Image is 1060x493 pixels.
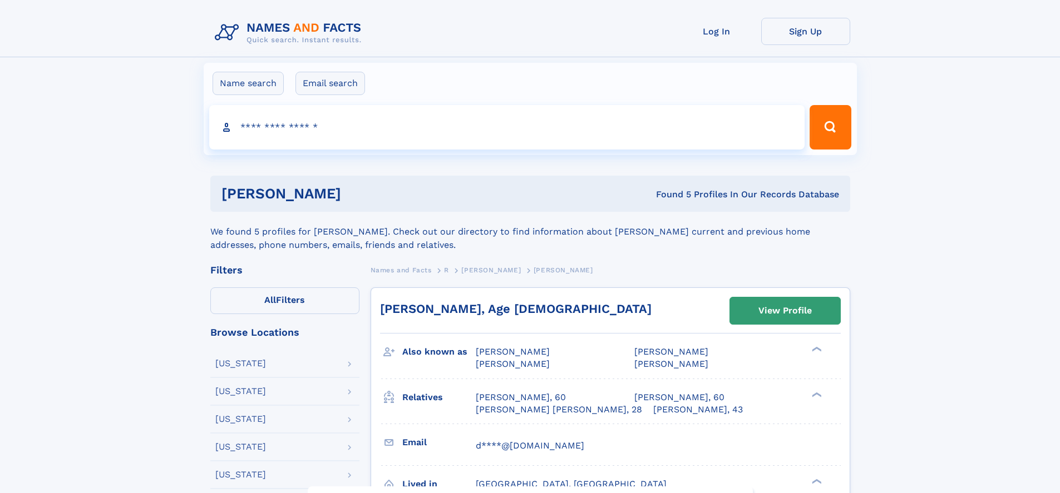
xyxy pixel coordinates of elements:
[209,105,805,150] input: search input
[476,391,566,404] a: [PERSON_NAME], 60
[402,342,476,361] h3: Also known as
[295,72,365,95] label: Email search
[761,18,850,45] a: Sign Up
[730,297,840,324] a: View Profile
[499,188,839,201] div: Found 5 Profiles In Our Records Database
[213,72,284,95] label: Name search
[809,391,822,398] div: ❯
[371,263,432,277] a: Names and Facts
[534,266,593,274] span: [PERSON_NAME]
[215,415,266,424] div: [US_STATE]
[444,263,449,277] a: R
[215,387,266,396] div: [US_STATE]
[210,18,371,48] img: Logo Names and Facts
[221,187,499,201] h1: [PERSON_NAME]
[461,263,521,277] a: [PERSON_NAME]
[210,287,359,314] label: Filters
[809,477,822,485] div: ❯
[215,470,266,479] div: [US_STATE]
[672,18,761,45] a: Log In
[402,388,476,407] h3: Relatives
[210,327,359,337] div: Browse Locations
[758,298,812,323] div: View Profile
[215,359,266,368] div: [US_STATE]
[476,346,550,357] span: [PERSON_NAME]
[444,266,449,274] span: R
[476,404,642,416] a: [PERSON_NAME] [PERSON_NAME], 28
[810,105,851,150] button: Search Button
[634,391,724,404] a: [PERSON_NAME], 60
[461,266,521,274] span: [PERSON_NAME]
[264,295,276,305] span: All
[809,346,822,353] div: ❯
[653,404,743,416] a: [PERSON_NAME], 43
[634,358,708,369] span: [PERSON_NAME]
[380,302,652,316] a: [PERSON_NAME], Age [DEMOGRAPHIC_DATA]
[476,358,550,369] span: [PERSON_NAME]
[476,479,667,489] span: [GEOGRAPHIC_DATA], [GEOGRAPHIC_DATA]
[634,346,708,357] span: [PERSON_NAME]
[210,265,359,275] div: Filters
[402,433,476,452] h3: Email
[215,442,266,451] div: [US_STATE]
[210,212,850,252] div: We found 5 profiles for [PERSON_NAME]. Check out our directory to find information about [PERSON_...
